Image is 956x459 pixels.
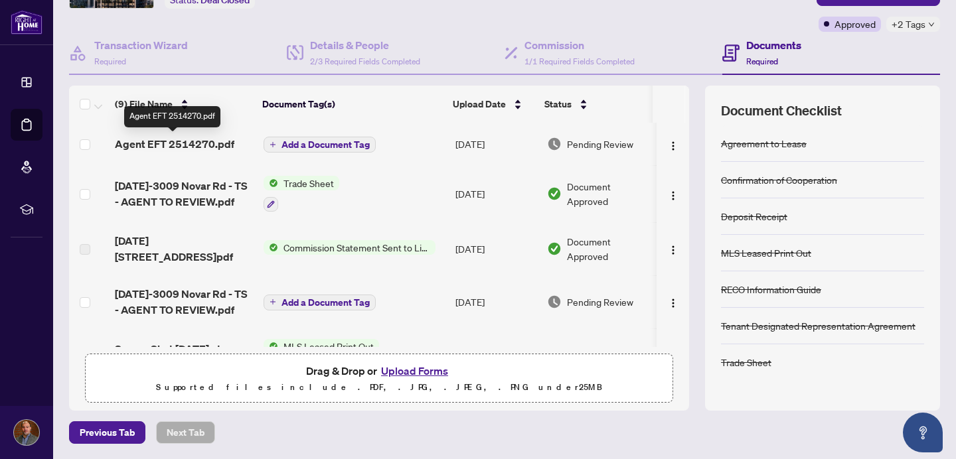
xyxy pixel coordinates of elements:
button: Add a Document Tag [264,295,376,310]
button: Add a Document Tag [264,137,376,153]
span: Upload Date [453,97,506,111]
img: Status Icon [264,339,278,354]
span: Document Approved [567,342,651,371]
button: Upload Forms [377,362,452,379]
span: [DATE]-3009 Novar Rd - TS - AGENT TO REVIEW.pdf [115,178,253,210]
button: Logo [663,238,684,259]
div: Confirmation of Cooperation [721,172,837,187]
div: Trade Sheet [721,355,771,369]
span: Document Approved [567,179,651,208]
td: [DATE] [450,165,542,222]
span: plus [270,141,276,148]
img: Logo [668,245,678,255]
span: Required [94,56,126,66]
button: Previous Tab [69,421,145,444]
span: Screen Shot [DATE] at 95307 PM.png [115,341,253,373]
span: [DATE][STREET_ADDRESS]pdf [115,233,253,265]
span: Approved [835,17,876,31]
span: Status [544,97,572,111]
span: MLS Leased Print Out [278,339,379,354]
span: Drag & Drop orUpload FormsSupported files include .PDF, .JPG, .JPEG, .PNG under25MB [86,354,673,403]
div: Tenant Designated Representation Agreement [721,318,916,333]
span: Drag & Drop or [306,362,452,379]
span: 1/1 Required Fields Completed [524,56,635,66]
span: plus [270,298,276,305]
div: MLS Leased Print Out [721,245,811,260]
th: Upload Date [447,86,538,123]
h4: Commission [524,37,635,53]
span: down [928,21,935,28]
img: Profile Icon [14,420,39,445]
img: Logo [668,298,678,308]
span: Required [746,56,778,66]
img: Document Status [547,241,562,256]
button: Add a Document Tag [264,136,376,153]
span: +2 Tags [892,17,925,32]
button: Next Tab [156,421,215,444]
img: Status Icon [264,240,278,255]
span: Previous Tab [80,422,135,443]
span: Commission Statement Sent to Listing Brokerage [278,240,436,255]
button: Open asap [903,413,943,452]
span: Document Checklist [721,101,842,120]
td: [DATE] [450,123,542,165]
button: Status IconCommission Statement Sent to Listing Brokerage [264,240,436,255]
td: [DATE] [450,222,542,275]
span: Agent EFT 2514270.pdf [115,136,234,152]
h4: Details & People [310,37,420,53]
img: Document Status [547,295,562,309]
img: Logo [668,141,678,151]
img: Logo [668,190,678,201]
span: Trade Sheet [278,176,339,190]
span: (9) File Name [115,97,173,111]
img: logo [11,10,42,34]
th: (9) File Name [110,86,257,123]
button: Logo [663,291,684,312]
button: Status IconMLS Leased Print Out [264,339,379,375]
button: Status IconTrade Sheet [264,176,339,212]
button: Logo [663,183,684,204]
span: Pending Review [567,295,633,309]
span: 2/3 Required Fields Completed [310,56,420,66]
div: RECO Information Guide [721,282,821,296]
th: Status [539,86,653,123]
div: Agreement to Lease [721,136,807,151]
img: Document Status [547,186,562,201]
span: Pending Review [567,137,633,151]
td: [DATE] [450,275,542,328]
span: Add a Document Tag [281,298,370,307]
h4: Transaction Wizard [94,37,188,53]
p: Supported files include .PDF, .JPG, .JPEG, .PNG under 25 MB [94,379,665,395]
td: [DATE] [450,328,542,385]
div: Deposit Receipt [721,209,787,224]
h4: Documents [746,37,801,53]
button: Logo [663,133,684,155]
button: Add a Document Tag [264,293,376,310]
span: Document Approved [567,234,651,263]
div: Agent EFT 2514270.pdf [124,106,220,127]
img: Document Status [547,137,562,151]
span: [DATE]-3009 Novar Rd - TS - AGENT TO REVIEW.pdf [115,286,253,318]
th: Document Tag(s) [257,86,447,123]
img: Status Icon [264,176,278,190]
span: Add a Document Tag [281,140,370,149]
